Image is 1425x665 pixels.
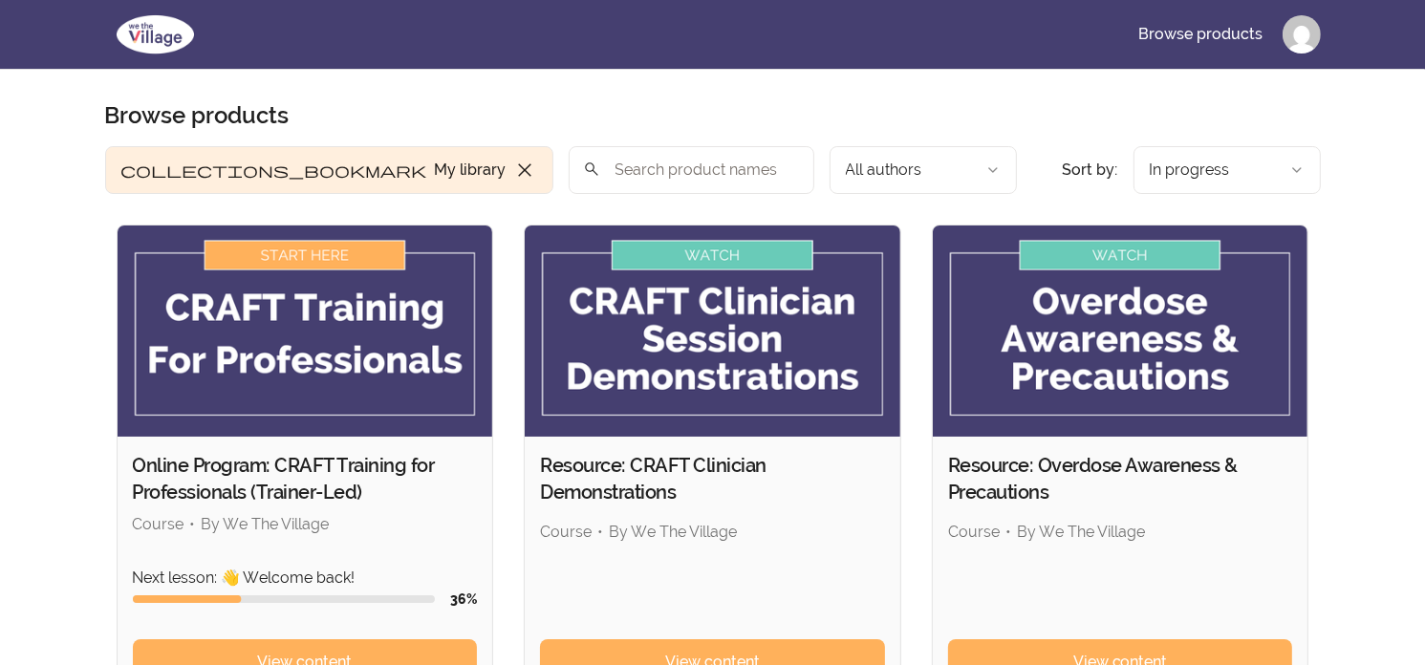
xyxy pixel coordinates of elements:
[133,595,436,603] div: Course progress
[569,146,814,194] input: Search product names
[133,452,478,505] h2: Online Program: CRAFT Training for Professionals (Trainer-Led)
[540,452,885,505] h2: Resource: CRAFT Clinician Demonstrations
[540,523,592,541] span: Course
[202,515,330,533] span: By We The Village
[190,515,196,533] span: •
[105,11,205,57] img: We The Village logo
[933,225,1308,437] img: Product image for Resource: Overdose Awareness & Precautions
[830,146,1017,194] button: Filter by author
[105,100,290,131] h1: Browse products
[1124,11,1279,57] a: Browse products
[133,567,478,590] p: Next lesson: 👋 Welcome back!
[525,225,900,437] img: Product image for Resource: CRAFT Clinician Demonstrations
[118,225,493,437] img: Product image for Online Program: CRAFT Training for Professionals (Trainer-Led)
[1283,15,1321,54] img: Profile image for Valerie J
[1124,11,1321,57] nav: Main
[121,159,427,182] span: collections_bookmark
[948,452,1293,505] h2: Resource: Overdose Awareness & Precautions
[948,523,1000,541] span: Course
[450,591,477,607] span: 36 %
[105,146,553,194] button: Filter by My library
[609,523,737,541] span: By We The Village
[1017,523,1145,541] span: By We The Village
[133,515,184,533] span: Course
[584,156,601,182] span: search
[1134,146,1321,194] button: Product sort options
[597,523,603,541] span: •
[1063,161,1118,179] span: Sort by:
[514,159,537,182] span: close
[1005,523,1011,541] span: •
